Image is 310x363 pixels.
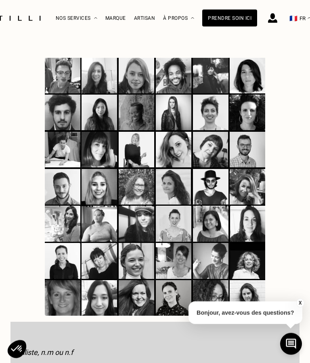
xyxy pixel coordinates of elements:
img: Menu déroulant à propos [191,17,194,19]
p: Bonjour, avez-vous des questions? [189,302,302,324]
span: 🇫🇷 [289,15,297,22]
div: À propos [163,0,194,36]
a: Prendre soin ici [202,10,257,27]
a: Marque [105,15,126,21]
img: Menu déroulant [94,17,97,19]
h2: Tilliste, n.m ou n.f [17,346,73,359]
a: Artisan [134,15,155,21]
div: Nos services [56,0,97,36]
img: icône connexion [268,13,277,23]
button: X [296,299,304,308]
img: Tous nos Tillistes [39,58,271,316]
